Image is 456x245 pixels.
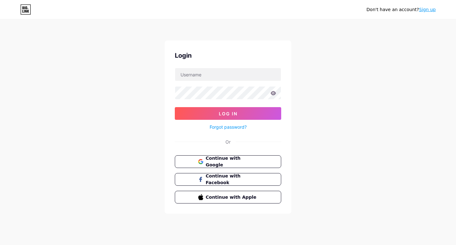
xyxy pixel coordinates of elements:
[219,111,237,116] span: Log In
[175,107,281,120] button: Log In
[206,194,258,201] span: Continue with Apple
[210,124,247,130] a: Forgot password?
[366,6,436,13] div: Don't have an account?
[225,139,231,145] div: Or
[206,155,258,168] span: Continue with Google
[175,155,281,168] button: Continue with Google
[175,68,281,81] input: Username
[419,7,436,12] a: Sign up
[175,51,281,60] div: Login
[175,191,281,203] button: Continue with Apple
[206,173,258,186] span: Continue with Facebook
[175,173,281,186] button: Continue with Facebook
